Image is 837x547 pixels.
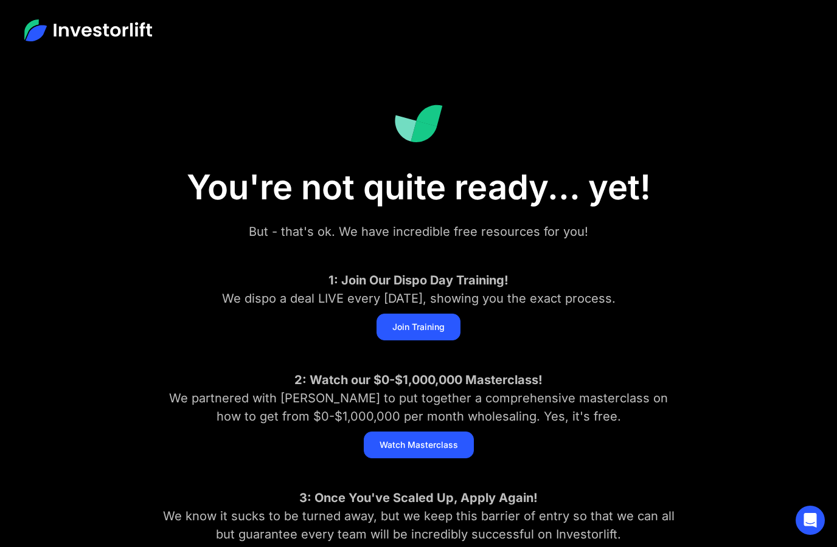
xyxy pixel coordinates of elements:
strong: 2: Watch our $0-$1,000,000 Masterclass! [294,373,543,387]
div: But - that's ok. We have incredible free resources for you! [157,222,680,241]
strong: 3: Once You've Scaled Up, Apply Again! [299,490,538,505]
a: Watch Masterclass [364,432,474,458]
img: Investorlift Dashboard [394,105,443,143]
div: We partnered with [PERSON_NAME] to put together a comprehensive masterclass on how to get from $0... [157,371,680,425]
div: Open Intercom Messenger [796,506,825,535]
strong: 1: Join Our Dispo Day Training! [328,273,509,287]
h1: You're not quite ready... yet! [114,167,723,208]
a: Join Training [377,314,460,340]
div: We dispo a deal LIVE every [DATE], showing you the exact process. [157,271,680,308]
